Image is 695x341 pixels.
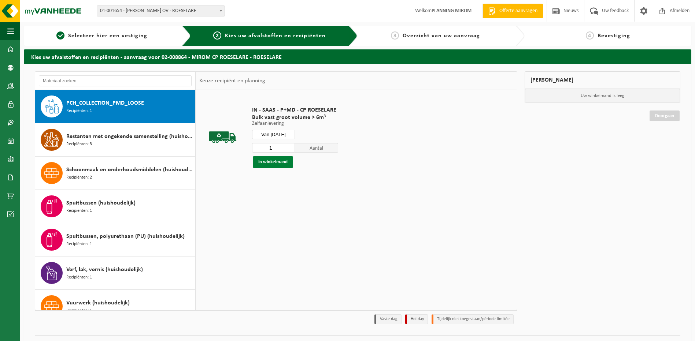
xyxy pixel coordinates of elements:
li: Vaste dag [374,314,402,324]
button: PCH_COLLECTION_PMD_LOOSE Recipiënten: 1 [35,90,195,123]
p: Zelfaanlevering [252,121,338,126]
span: Selecteer hier een vestiging [68,33,147,39]
input: Materiaal zoeken [39,75,192,86]
span: Vuurwerk (huishoudelijk) [66,299,130,307]
span: Recipiënten: 1 [66,241,92,248]
a: Doorgaan [650,110,680,121]
span: Kies uw afvalstoffen en recipiënten [225,33,326,39]
span: 1 [56,31,64,40]
span: Verf, lak, vernis (huishoudelijk) [66,265,143,274]
span: 4 [586,31,594,40]
strong: PLANNING MIROM [432,8,472,14]
span: 2 [213,31,221,40]
button: Spuitbussen, polyurethaan (PU) (huishoudelijk) Recipiënten: 1 [35,223,195,256]
span: PCH_COLLECTION_PMD_LOOSE [66,99,144,108]
a: Offerte aanvragen [483,4,543,18]
span: Bevestiging [598,33,630,39]
span: Recipiënten: 1 [66,207,92,214]
button: Spuitbussen (huishoudelijk) Recipiënten: 1 [35,190,195,223]
span: 01-001654 - MIROM ROESELARE OV - ROESELARE [97,5,225,16]
button: Vuurwerk (huishoudelijk) Recipiënten: 1 [35,290,195,323]
div: Keuze recipiënt en planning [196,72,269,90]
span: 01-001654 - MIROM ROESELARE OV - ROESELARE [97,6,225,16]
span: Recipiënten: 1 [66,274,92,281]
span: Schoonmaak en onderhoudsmiddelen (huishoudelijk) [66,165,193,174]
h2: Kies uw afvalstoffen en recipiënten - aanvraag voor 02-008864 - MIROM CP ROESELARE - ROESELARE [24,49,691,64]
span: Recipiënten: 3 [66,141,92,148]
span: IN - SAAS - P+MD - CP ROESELARE [252,106,338,114]
span: Restanten met ongekende samenstelling (huishoudelijk) [66,132,193,141]
button: Schoonmaak en onderhoudsmiddelen (huishoudelijk) Recipiënten: 2 [35,157,195,190]
button: Verf, lak, vernis (huishoudelijk) Recipiënten: 1 [35,256,195,290]
span: 3 [391,31,399,40]
span: Recipiënten: 2 [66,174,92,181]
li: Tijdelijk niet toegestaan/période limitée [432,314,514,324]
span: Aantal [295,143,338,153]
li: Holiday [405,314,428,324]
button: Restanten met ongekende samenstelling (huishoudelijk) Recipiënten: 3 [35,123,195,157]
button: In winkelmand [253,156,293,168]
p: Uw winkelmand is leeg [525,89,680,103]
a: 1Selecteer hier een vestiging [27,31,176,40]
span: Bulk vast groot volume > 6m³ [252,114,338,121]
span: Recipiënten: 1 [66,108,92,115]
span: Offerte aanvragen [498,7,539,15]
input: Selecteer datum [252,130,295,139]
span: Spuitbussen (huishoudelijk) [66,199,136,207]
span: Recipiënten: 1 [66,307,92,314]
span: Spuitbussen, polyurethaan (PU) (huishoudelijk) [66,232,185,241]
div: [PERSON_NAME] [525,71,681,89]
span: Overzicht van uw aanvraag [403,33,480,39]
